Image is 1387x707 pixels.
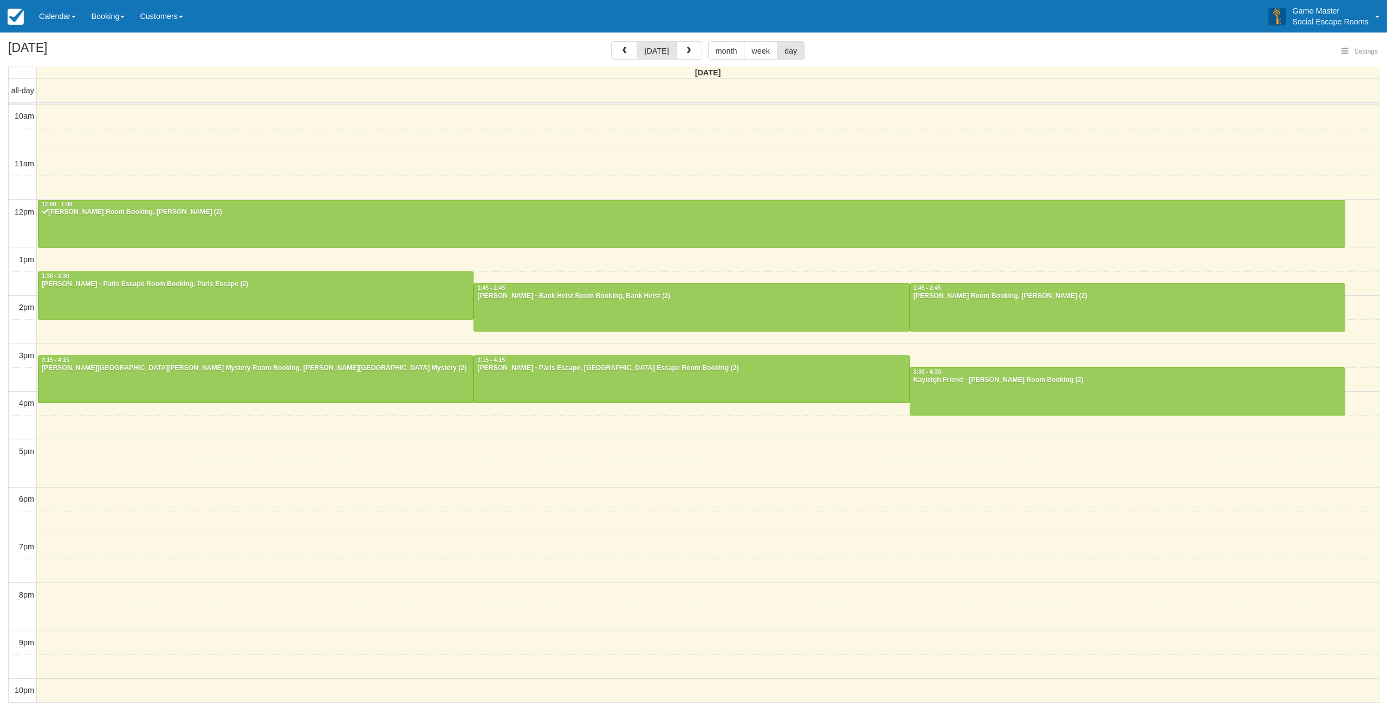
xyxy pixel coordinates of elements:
span: 7pm [19,542,34,551]
span: 3:15 - 4:15 [42,357,69,363]
span: 5pm [19,447,34,456]
span: 2pm [19,303,34,312]
img: A3 [1268,8,1286,25]
span: 11am [15,159,34,168]
span: 3:15 - 4:15 [477,357,505,363]
span: 1:30 - 2:30 [42,273,69,279]
p: Game Master [1292,5,1369,16]
div: [PERSON_NAME] Room Booking, [PERSON_NAME] (2) [41,208,1342,217]
a: 12:00 - 1:00[PERSON_NAME] Room Booking, [PERSON_NAME] (2) [38,200,1345,248]
div: Kayleigh Friend - [PERSON_NAME] Room Booking (2) [913,376,1342,385]
span: 8pm [19,591,34,599]
span: 10pm [15,686,34,695]
span: 4pm [19,399,34,407]
span: 10am [15,112,34,120]
a: 1:45 - 2:45[PERSON_NAME] Room Booking, [PERSON_NAME] (2) [910,283,1345,331]
span: 1:45 - 2:45 [913,285,941,291]
img: checkfront-main-nav-mini-logo.png [8,9,24,25]
a: 3:30 - 4:30Kayleigh Friend - [PERSON_NAME] Room Booking (2) [910,367,1345,415]
a: 3:15 - 4:15[PERSON_NAME] - Paris Escape, [GEOGRAPHIC_DATA] Escape Room Booking (2) [474,355,909,403]
button: week [744,41,777,60]
button: Settings [1335,44,1384,60]
span: Settings [1354,48,1378,55]
a: 1:45 - 2:45[PERSON_NAME] - Bank Heist Room Booking, Bank Heist (2) [474,283,909,331]
span: 12pm [15,207,34,216]
button: day [777,41,805,60]
a: 1:30 - 2:30[PERSON_NAME] - Paris Escape Room Booking, Paris Escape (2) [38,271,474,319]
span: 12:00 - 1:00 [42,202,73,207]
div: [PERSON_NAME] Room Booking, [PERSON_NAME] (2) [913,292,1342,301]
span: [DATE] [695,68,721,77]
span: 9pm [19,638,34,647]
button: [DATE] [637,41,676,60]
span: 3:30 - 4:30 [913,369,941,375]
p: Social Escape Rooms [1292,16,1369,27]
span: 3pm [19,351,34,360]
span: 1pm [19,255,34,264]
div: [PERSON_NAME] - Paris Escape, [GEOGRAPHIC_DATA] Escape Room Booking (2) [477,364,906,373]
button: month [708,41,745,60]
h2: [DATE] [8,41,145,61]
a: 3:15 - 4:15[PERSON_NAME][GEOGRAPHIC_DATA][PERSON_NAME] Mystery Room Booking, [PERSON_NAME][GEOGRA... [38,355,474,403]
div: [PERSON_NAME] - Bank Heist Room Booking, Bank Heist (2) [477,292,906,301]
span: 1:45 - 2:45 [477,285,505,291]
div: [PERSON_NAME] - Paris Escape Room Booking, Paris Escape (2) [41,280,470,289]
div: [PERSON_NAME][GEOGRAPHIC_DATA][PERSON_NAME] Mystery Room Booking, [PERSON_NAME][GEOGRAPHIC_DATA] ... [41,364,470,373]
span: all-day [11,86,34,95]
span: 6pm [19,495,34,503]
